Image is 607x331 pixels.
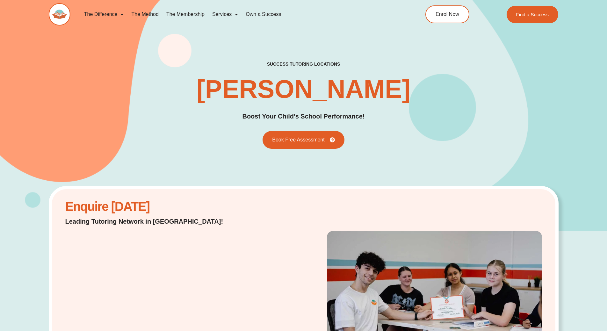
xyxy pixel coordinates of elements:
a: Services [208,7,242,22]
h1: [PERSON_NAME] [197,76,410,102]
a: Find a Success [507,6,559,23]
a: The Membership [163,7,208,22]
span: Find a Success [516,12,549,17]
a: The Method [127,7,162,22]
a: Book Free Assessment [263,131,344,149]
h2: Enquire [DATE] [65,203,240,211]
h2: Leading Tutoring Network in [GEOGRAPHIC_DATA]! [65,217,240,226]
a: Own a Success [242,7,285,22]
a: The Difference [80,7,128,22]
a: Enrol Now [425,5,469,23]
span: Enrol Now [436,12,459,17]
nav: Menu [80,7,396,22]
h2: success tutoring locations [267,61,340,67]
span: Book Free Assessment [272,137,325,142]
h2: Boost Your Child's School Performance! [242,112,365,121]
